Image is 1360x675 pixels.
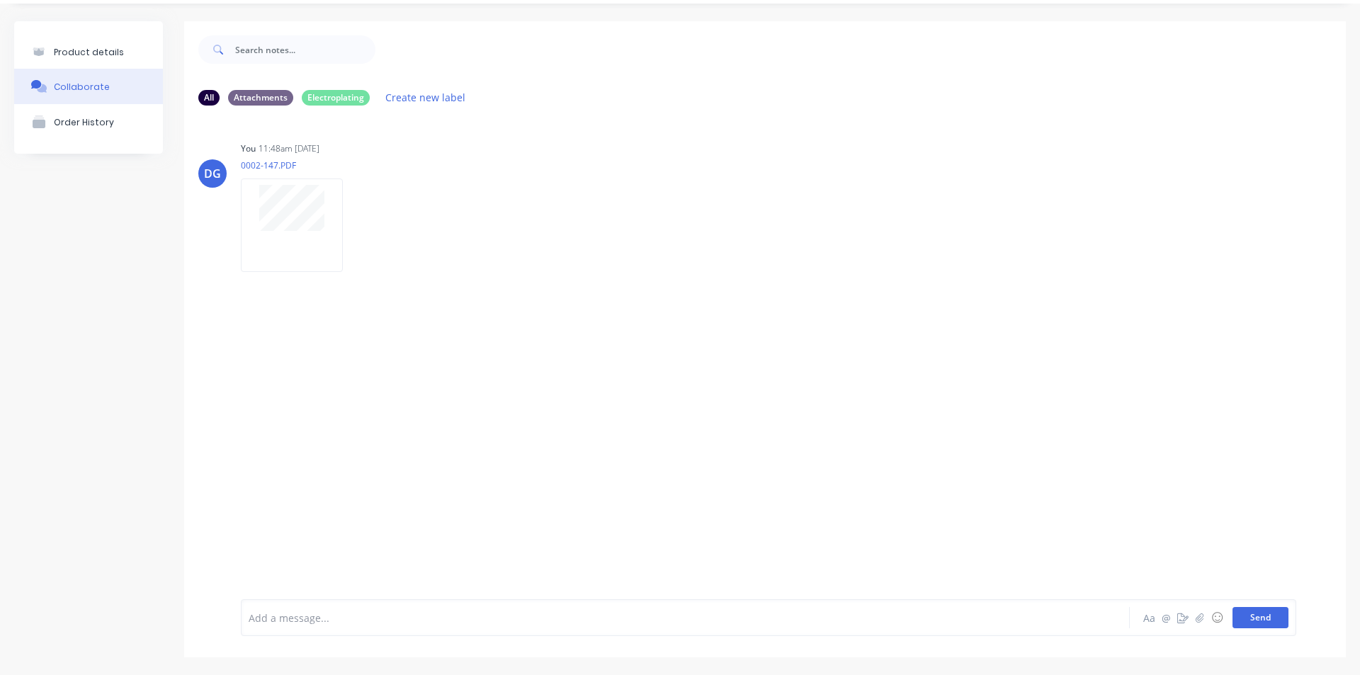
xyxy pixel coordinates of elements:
[198,90,220,106] div: All
[241,142,256,155] div: You
[241,159,357,171] p: 0002-147.PDF
[14,104,163,140] button: Order History
[54,117,114,127] div: Order History
[14,69,163,104] button: Collaborate
[302,90,370,106] div: Electroplating
[14,35,163,69] button: Product details
[1208,609,1225,626] button: ☺
[1157,609,1174,626] button: @
[235,35,375,64] input: Search notes...
[54,81,110,92] div: Collaborate
[204,165,221,182] div: DG
[228,90,293,106] div: Attachments
[259,142,319,155] div: 11:48am [DATE]
[1232,607,1288,628] button: Send
[378,88,473,107] button: Create new label
[1140,609,1157,626] button: Aa
[54,47,124,57] div: Product details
